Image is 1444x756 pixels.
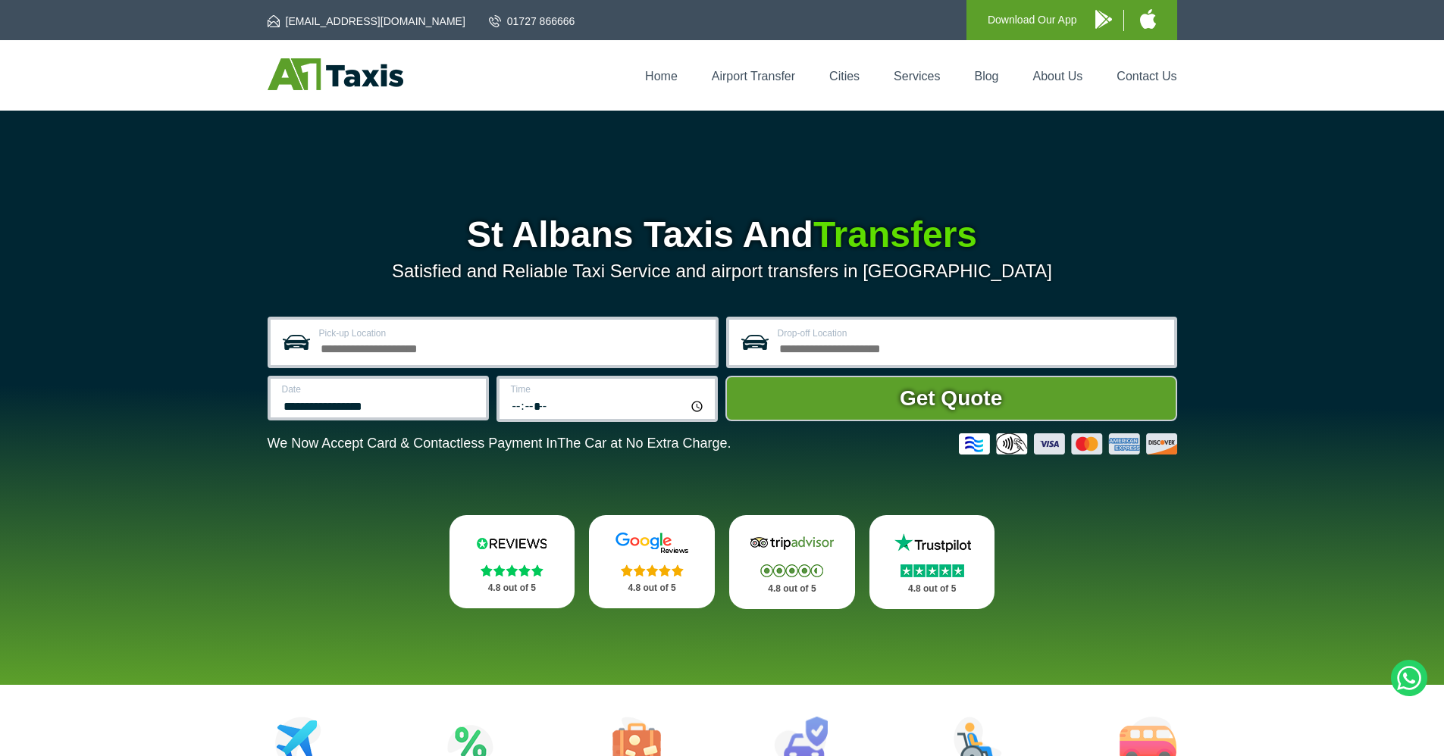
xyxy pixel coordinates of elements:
[959,433,1177,455] img: Credit And Debit Cards
[268,436,731,451] p: We Now Accept Card & Contactless Payment In
[589,515,715,608] a: Google Stars 4.8 out of 5
[1033,70,1083,83] a: About Us
[268,217,1177,253] h1: St Albans Taxis And
[449,515,575,608] a: Reviews.io Stars 4.8 out of 5
[778,329,1165,338] label: Drop-off Location
[729,515,855,609] a: Tripadvisor Stars 4.8 out of 5
[760,564,823,577] img: Stars
[725,376,1177,421] button: Get Quote
[747,532,838,555] img: Tripadvisor
[829,70,860,83] a: Cities
[988,11,1077,30] p: Download Our App
[1095,10,1112,29] img: A1 Taxis Android App
[606,532,697,555] img: Google
[813,214,977,255] span: Transfers
[606,579,698,598] p: 4.8 out of 5
[1117,70,1176,83] a: Contact Us
[894,70,940,83] a: Services
[869,515,995,609] a: Trustpilot Stars 4.8 out of 5
[645,70,678,83] a: Home
[886,579,979,598] p: 4.8 out of 5
[466,579,559,598] p: 4.8 out of 5
[974,70,998,83] a: Blog
[887,532,978,555] img: Trustpilot
[466,532,557,555] img: Reviews.io
[489,14,575,29] a: 01727 866666
[1140,9,1156,29] img: A1 Taxis iPhone App
[511,385,706,394] label: Time
[746,579,838,598] p: 4.8 out of 5
[268,58,403,90] img: A1 Taxis St Albans LTD
[268,14,465,29] a: [EMAIL_ADDRESS][DOMAIN_NAME]
[557,436,731,451] span: The Car at No Extra Charge.
[268,261,1177,282] p: Satisfied and Reliable Taxi Service and airport transfers in [GEOGRAPHIC_DATA]
[712,70,795,83] a: Airport Transfer
[621,564,684,576] img: Stars
[282,385,477,394] label: Date
[319,329,706,338] label: Pick-up Location
[901,564,964,577] img: Stars
[481,564,543,576] img: Stars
